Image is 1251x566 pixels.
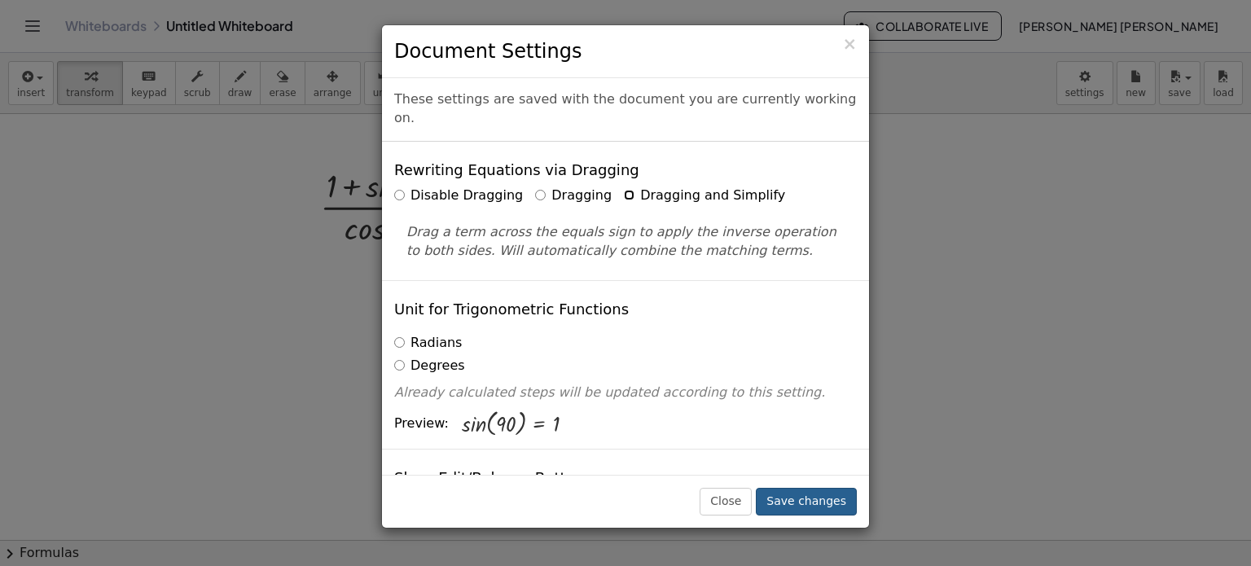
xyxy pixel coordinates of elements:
button: Close [842,36,857,53]
h3: Document Settings [394,37,857,65]
h4: Rewriting Equations via Dragging [394,162,639,178]
input: Degrees [394,360,405,371]
label: Dragging and Simplify [624,186,785,205]
button: Save changes [756,488,857,516]
h4: Unit for Trigonometric Functions [394,301,629,318]
div: These settings are saved with the document you are currently working on. [382,78,869,142]
p: Drag a term across the equals sign to apply the inverse operation to both sides. Will automatical... [406,223,845,261]
label: Dragging [535,186,612,205]
span: Preview: [394,415,449,433]
label: Radians [394,334,462,353]
input: Dragging and Simplify [624,190,634,200]
input: Dragging [535,190,546,200]
h4: Show Edit/Balance Buttons [394,470,591,486]
input: Radians [394,337,405,348]
label: Degrees [394,357,465,375]
input: Disable Dragging [394,190,405,200]
span: × [842,34,857,54]
label: Disable Dragging [394,186,523,205]
p: Already calculated steps will be updated according to this setting. [394,384,857,402]
button: Close [700,488,752,516]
